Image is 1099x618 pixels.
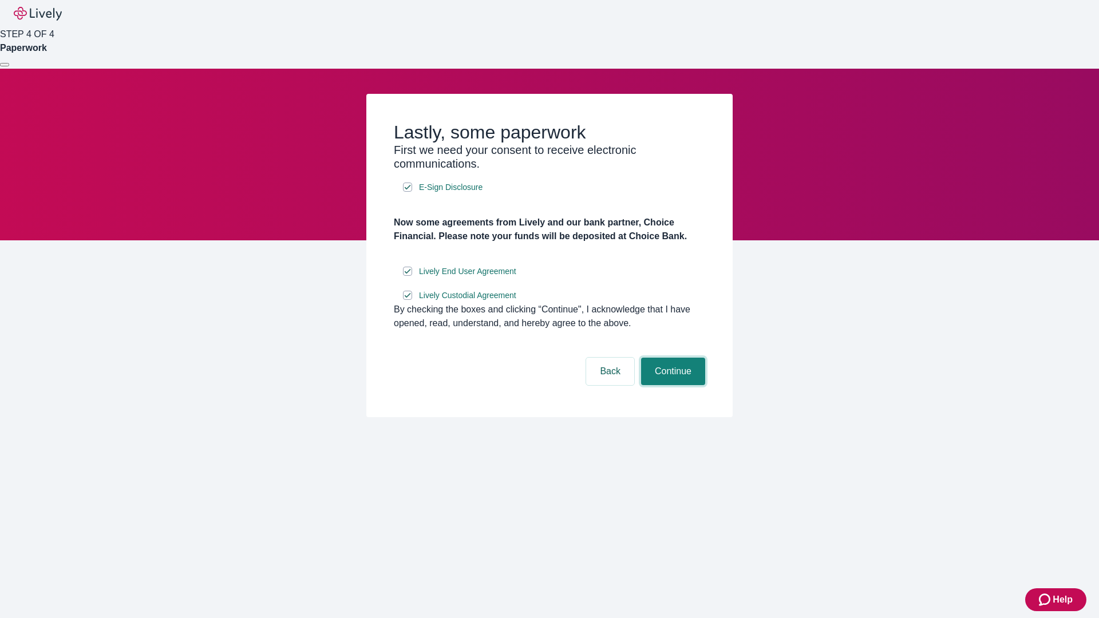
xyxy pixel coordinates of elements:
span: Lively End User Agreement [419,266,516,278]
h2: Lastly, some paperwork [394,121,705,143]
a: e-sign disclosure document [417,180,485,195]
span: Lively Custodial Agreement [419,290,516,302]
h3: First we need your consent to receive electronic communications. [394,143,705,171]
svg: Zendesk support icon [1039,593,1053,607]
span: E-Sign Disclosure [419,181,483,193]
a: e-sign disclosure document [417,288,519,303]
button: Back [586,358,634,385]
h4: Now some agreements from Lively and our bank partner, Choice Financial. Please note your funds wi... [394,216,705,243]
div: By checking the boxes and clicking “Continue", I acknowledge that I have opened, read, understand... [394,303,705,330]
a: e-sign disclosure document [417,264,519,279]
span: Help [1053,593,1073,607]
button: Continue [641,358,705,385]
button: Zendesk support iconHelp [1025,588,1086,611]
img: Lively [14,7,62,21]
